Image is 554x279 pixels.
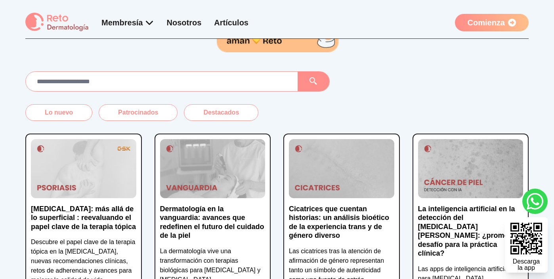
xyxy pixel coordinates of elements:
a: Comienza [455,14,529,31]
a: whatsapp button [522,189,548,214]
p: La inteligencia artificial en la detección del [MEDICAL_DATA][PERSON_NAME]: ¿promesa o desafío pa... [418,204,523,258]
div: Descarga la app [513,258,540,271]
img: logo Reto dermatología [25,13,89,32]
a: La inteligencia artificial en la detección del [MEDICAL_DATA][PERSON_NAME]: ¿promesa o desafío pa... [418,204,523,264]
p: Cicatrices que cuentan historias: un análisis bioético de la experiencia trans y de género diverso [289,204,394,240]
button: Patrocinados [99,104,178,121]
a: [MEDICAL_DATA]: más allá de lo superficial : reevaluando el papel clave de la terapia tópica [31,204,136,238]
p: Dermatología en la vanguardia: avances que redefinen el futuro del cuidado de la piel [160,204,266,240]
img: Cicatrices que cuentan historias: un análisis bioético de la experiencia trans y de género diverso [289,139,394,198]
p: [MEDICAL_DATA]: más allá de lo superficial : reevaluando el papel clave de la terapia tópica [31,204,136,231]
img: Psoriasis: Más allá de lo superficial – Reevaluando el papel clave de la terapia tópica [31,139,136,198]
button: Lo nuevo [25,104,92,121]
a: Artículos [214,18,248,27]
a: Nosotros [167,18,202,27]
a: Cicatrices que cuentan historias: un análisis bioético de la experiencia trans y de género diverso [289,204,394,247]
img: La inteligencia artificial en la detección del cáncer de piel: ¿promesa o desafío para la práctic... [418,139,523,198]
a: Dermatología en la vanguardia: avances que redefinen el futuro del cuidado de la piel [160,204,266,247]
button: Destacados [184,104,258,121]
div: Membresía [101,17,154,28]
img: Dermatología en la vanguardia: avances que redefinen el futuro del cuidado de la piel [160,139,266,198]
